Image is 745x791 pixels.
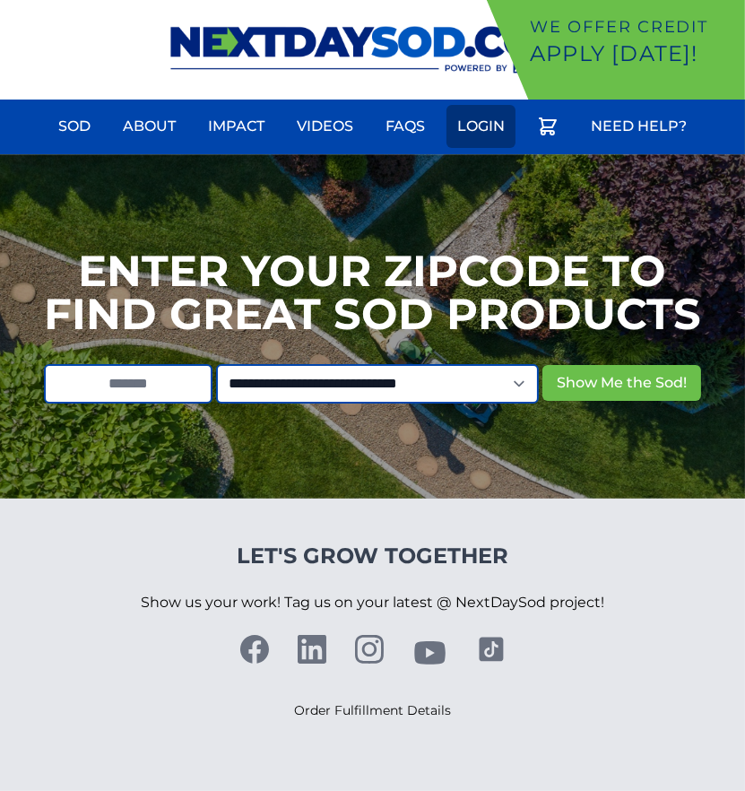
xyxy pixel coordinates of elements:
h1: Enter your Zipcode to Find Great Sod Products [44,249,701,335]
a: About [112,105,186,148]
a: FAQs [375,105,436,148]
p: We offer Credit [530,14,738,39]
p: Show us your work! Tag us on your latest @ NextDaySod project! [141,570,604,635]
h4: Let's Grow Together [141,542,604,570]
a: Need Help? [580,105,697,148]
a: Impact [197,105,275,148]
button: Show Me the Sod! [542,365,701,401]
p: Apply [DATE]! [530,39,738,68]
a: Videos [286,105,364,148]
a: Sod [48,105,101,148]
a: Order Fulfillment Details [294,702,451,718]
a: Login [446,105,515,148]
